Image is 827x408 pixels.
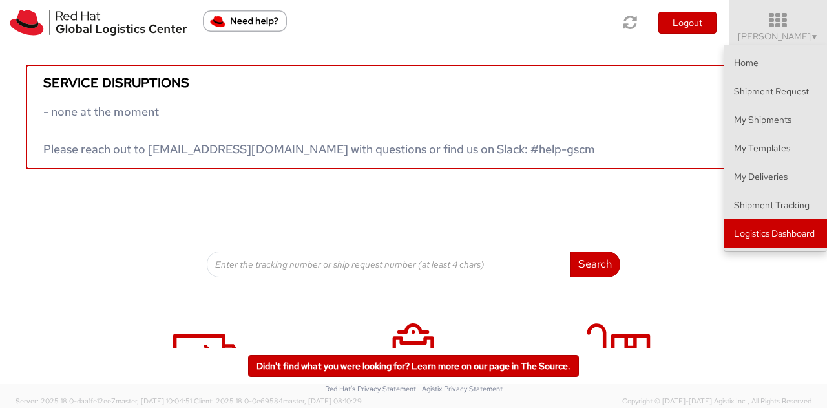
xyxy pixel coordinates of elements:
[724,191,827,219] a: Shipment Tracking
[622,396,811,407] span: Copyright © [DATE]-[DATE] Agistix Inc., All Rights Reserved
[724,219,827,248] a: Logistics Dashboard
[43,104,595,156] span: - none at the moment Please reach out to [EMAIL_ADDRESS][DOMAIN_NAME] with questions or find us o...
[283,396,362,405] span: master, [DATE] 08:10:29
[248,355,579,377] a: Didn't find what you were looking for? Learn more on our page in The Source.
[43,76,784,90] h5: Service disruptions
[194,396,362,405] span: Client: 2025.18.0-0e69584
[658,12,717,34] button: Logout
[325,384,416,393] a: Red Hat's Privacy Statement
[207,252,571,277] input: Enter the tracking number or ship request number (at least 4 chars)
[724,162,827,191] a: My Deliveries
[724,105,827,134] a: My Shipments
[570,252,620,277] button: Search
[16,396,192,405] span: Server: 2025.18.0-daa1fe12ee7
[724,134,827,162] a: My Templates
[26,65,801,169] a: Service disruptions - none at the moment Please reach out to [EMAIL_ADDRESS][DOMAIN_NAME] with qu...
[10,10,187,36] img: rh-logistics-00dfa346123c4ec078e1.svg
[418,384,503,393] a: | Agistix Privacy Statement
[724,77,827,105] a: Shipment Request
[811,32,819,42] span: ▼
[738,30,819,42] span: [PERSON_NAME]
[116,396,192,405] span: master, [DATE] 10:04:51
[724,48,827,77] a: Home
[203,10,287,32] button: Need help?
